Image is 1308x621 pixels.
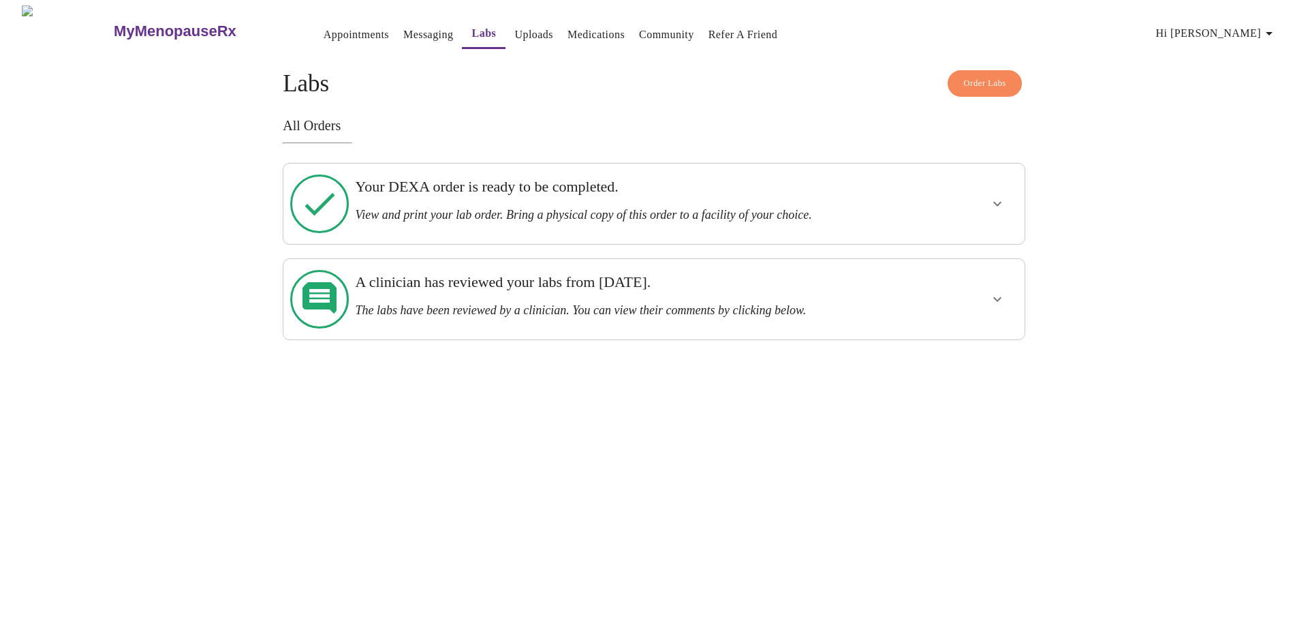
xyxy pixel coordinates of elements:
[509,21,559,48] button: Uploads
[355,208,881,222] h3: View and print your lab order. Bring a physical copy of this order to a facility of your choice.
[355,303,881,318] h3: The labs have been reviewed by a clinician. You can view their comments by clicking below.
[634,21,700,48] button: Community
[639,25,694,44] a: Community
[963,76,1006,91] span: Order Labs
[398,21,458,48] button: Messaging
[324,25,389,44] a: Appointments
[948,70,1022,97] button: Order Labs
[283,70,1025,97] h4: Labs
[114,22,236,40] h3: MyMenopauseRx
[22,5,112,57] img: MyMenopauseRx Logo
[981,187,1014,220] button: show more
[1151,20,1283,47] button: Hi [PERSON_NAME]
[318,21,394,48] button: Appointments
[562,21,630,48] button: Medications
[283,118,1025,134] h3: All Orders
[708,25,778,44] a: Refer a Friend
[355,178,881,196] h3: Your DEXA order is ready to be completed.
[462,20,505,49] button: Labs
[567,25,625,44] a: Medications
[703,21,783,48] button: Refer a Friend
[514,25,553,44] a: Uploads
[981,283,1014,316] button: show more
[472,24,497,43] a: Labs
[355,273,881,291] h3: A clinician has reviewed your labs from [DATE].
[1156,24,1277,43] span: Hi [PERSON_NAME]
[403,25,453,44] a: Messaging
[112,7,291,55] a: MyMenopauseRx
